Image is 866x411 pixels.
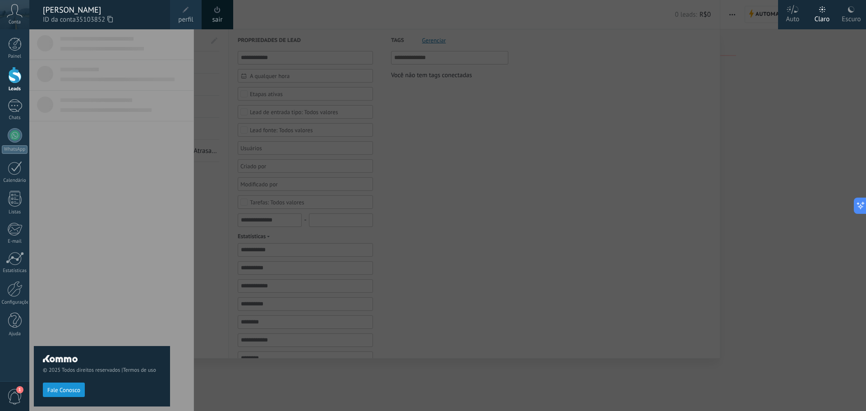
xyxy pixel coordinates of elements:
[76,15,113,25] span: 35103852
[9,19,21,25] span: Conta
[2,178,28,184] div: Calendário
[2,239,28,245] div: E-mail
[2,86,28,92] div: Leads
[2,115,28,121] div: Chats
[2,209,28,215] div: Listas
[178,15,193,25] span: perfil
[2,331,28,337] div: Ajuda
[2,300,28,305] div: Configurações
[43,5,161,15] div: [PERSON_NAME]
[47,387,80,393] span: Fale Conosco
[815,6,830,29] div: Claro
[43,383,85,397] button: Fale Conosco
[842,6,861,29] div: Escuro
[16,386,23,393] span: 1
[43,367,161,374] span: © 2025 Todos direitos reservados |
[43,15,161,25] span: ID da conta
[2,54,28,60] div: Painel
[212,15,223,25] a: sair
[123,367,156,374] a: Termos de uso
[2,145,28,154] div: WhatsApp
[786,6,800,29] div: Auto
[43,386,85,393] a: Fale Conosco
[2,268,28,274] div: Estatísticas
